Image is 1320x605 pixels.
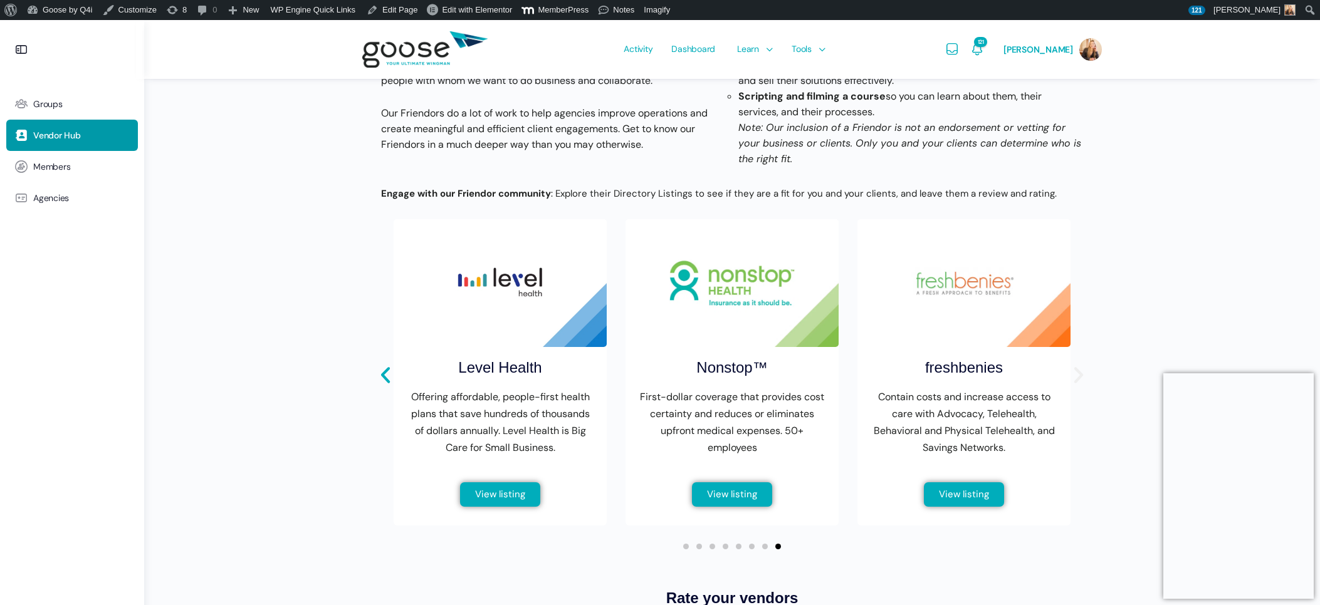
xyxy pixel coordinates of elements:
[1068,365,1089,386] div: Next slide
[870,388,1058,456] p: Contain costs and increase access to care with Advocacy, Telehealth, Behavioral and Physical Tele...
[737,19,759,78] span: Learn
[939,490,989,499] span: View listing
[970,20,985,79] a: Notifications
[638,388,826,456] p: First-dollar coverage that provides cost certainty and reduces or eliminates upfront medical expe...
[6,182,138,214] a: Agencies
[707,490,757,499] span: View listing
[692,482,772,507] a: View listing
[731,20,776,79] a: Learn
[925,356,1003,379] h2: freshbenies
[1188,6,1205,15] span: 121
[442,5,512,14] span: Edit with Elementor
[785,20,829,79] a: Tools
[624,19,652,78] span: Activity
[381,187,551,200] strong: Engage with our Friendor community
[33,193,69,204] span: Agencies
[736,544,741,549] span: Go to slide 5
[738,121,1081,165] em: Note: Our inclusion of a Friendor is not an endorsement or vetting for your business or clients. ...
[974,37,987,47] span: 121
[375,365,396,386] div: Previous slide
[762,544,768,549] span: Go to slide 7
[945,20,960,79] a: Messages
[738,90,886,103] strong: Scripting and filming a course
[394,219,607,525] div: 8 / 8
[33,162,70,172] span: Members
[775,544,781,549] span: Go to slide 8
[1163,373,1314,599] iframe: Popup CTA
[665,20,721,79] a: Dashboard
[696,356,767,379] h2: Nonstop™
[406,388,594,456] p: Offering affordable, people-first health plans that save hundreds of thousands of dollars annuall...
[458,356,542,379] h2: Level Health
[738,88,1083,120] li: so you can learn about them, their services, and their processes.
[460,482,540,507] a: View listing
[671,19,715,78] span: Dashboard
[723,544,728,549] span: Go to slide 4
[924,482,1004,507] a: View listing
[683,544,689,549] span: Go to slide 1
[394,219,1071,549] div: Carousel
[696,544,702,549] span: Go to slide 2
[617,20,659,79] a: Activity
[475,490,525,499] span: View listing
[710,544,715,549] span: Go to slide 3
[381,185,1064,202] p: : Explore their Directory Listings to see if they are a fit for you and your clients, and leave t...
[1003,20,1102,79] a: [PERSON_NAME]
[792,19,812,78] span: Tools
[33,99,63,110] span: Groups
[857,219,1071,525] div: 2 / 8
[6,88,138,120] a: Groups
[749,544,755,549] span: Go to slide 6
[6,151,138,182] a: Members
[33,130,81,141] span: Vendor Hub
[1003,44,1073,55] span: [PERSON_NAME]
[626,219,839,525] div: 1 / 8
[381,105,726,152] p: Our Friendors do a lot of work to help agencies improve operations and create meaningful and effi...
[6,120,138,151] a: Vendor Hub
